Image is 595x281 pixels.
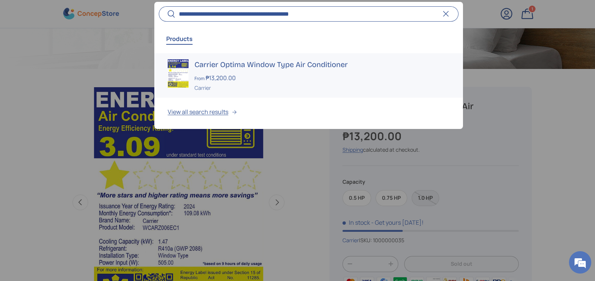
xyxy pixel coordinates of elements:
[206,74,238,82] strong: ₱13,200.00
[194,59,450,70] h3: Carrier Optima Window Type Air Conditioner
[154,98,463,129] button: View all search results
[43,94,103,169] span: We're online!
[122,4,140,22] div: Minimize live chat window
[166,30,193,47] button: Products
[194,75,205,82] span: From
[39,42,125,51] div: Chat with us now
[154,53,463,98] a: Carrier Optima Window Type Air Conditioner From ₱13,200.00 Carrier
[194,84,450,92] div: Carrier
[4,203,142,230] textarea: Type your message and hit 'Enter'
